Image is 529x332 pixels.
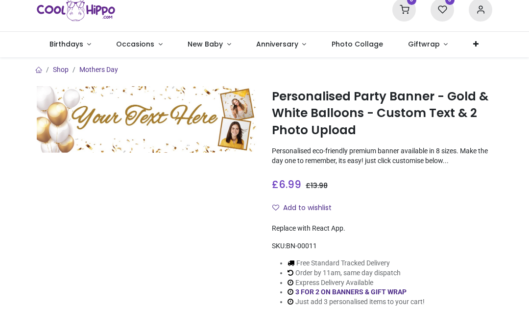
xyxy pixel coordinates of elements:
[272,241,492,251] div: SKU:
[408,39,440,49] span: Giftwrap
[306,181,328,190] span: £
[395,32,460,57] a: Giftwrap
[188,39,223,49] span: New Baby
[286,242,317,250] span: BN-00011
[288,268,425,278] li: Order by 11am, same day dispatch
[295,288,407,296] a: 3 FOR 2 ON BANNERS & GIFT WRAP
[49,39,83,49] span: Birthdays
[79,66,118,73] a: Mothers Day
[37,32,104,57] a: Birthdays
[272,88,492,139] h1: Personalised Party Banner - Gold & White Balloons - Custom Text & 2 Photo Upload
[272,224,492,234] div: Replace with React App.
[272,200,340,216] button: Add to wishlistAdd to wishlist
[288,259,425,268] li: Free Standard Tracked Delivery
[311,181,328,190] span: 13.98
[256,39,298,49] span: Anniversary
[332,39,383,49] span: Photo Collage
[37,86,257,152] img: Personalised Party Banner - Gold & White Balloons - Custom Text & 2 Photo Upload
[288,278,425,288] li: Express Delivery Available
[431,5,454,13] a: 0
[272,146,492,166] p: Personalised eco-friendly premium banner available in 8 sizes. Make the day one to remember, its ...
[279,177,301,191] span: 6.99
[288,297,425,307] li: Just add 3 personalised items to your cart!
[243,32,319,57] a: Anniversary
[272,177,301,191] span: £
[392,5,416,13] a: 0
[116,39,154,49] span: Occasions
[104,32,175,57] a: Occasions
[175,32,244,57] a: New Baby
[53,66,69,73] a: Shop
[272,204,279,211] i: Add to wishlist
